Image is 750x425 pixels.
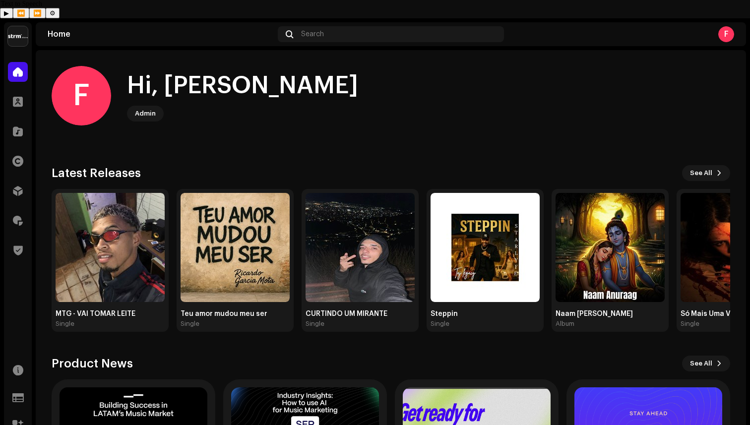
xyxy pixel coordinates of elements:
[556,310,665,318] div: Naam [PERSON_NAME]
[56,310,165,318] div: MTG - VAI TOMAR LEITE
[690,163,712,183] span: See All
[52,356,133,371] h3: Product News
[127,70,358,102] div: Hi, [PERSON_NAME]
[431,193,540,302] img: bec931d1-7b6e-487c-acb8-bbc4e7ea99d8
[181,320,199,328] div: Single
[135,108,156,120] div: Admin
[682,356,730,371] button: See All
[56,193,165,302] img: 3ef195c8-58b2-4028-84d3-9125a469cf87
[690,354,712,373] span: See All
[181,193,290,302] img: fb3667bd-1fe5-45b7-af54-b21d9fadf5c2
[301,30,324,38] span: Search
[181,310,290,318] div: Teu amor mudou meu ser
[431,320,449,328] div: Single
[682,165,730,181] button: See All
[56,320,74,328] div: Single
[46,8,60,18] button: Settings
[306,310,415,318] div: CURTINDO UM MIRANTE
[556,193,665,302] img: f121e354-dc41-4de9-a1a0-9c906552fcbe
[29,8,46,18] button: Forward
[306,320,324,328] div: Single
[718,26,734,42] div: F
[306,193,415,302] img: 05dfefc7-1ee9-4e97-b106-5805a1bd883b
[8,26,28,46] img: 408b884b-546b-4518-8448-1008f9c76b02
[13,8,29,18] button: Previous
[52,66,111,125] div: F
[556,320,574,328] div: Album
[681,320,699,328] div: Single
[431,310,540,318] div: Steppin
[52,165,141,181] h3: Latest Releases
[48,30,274,38] div: Home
